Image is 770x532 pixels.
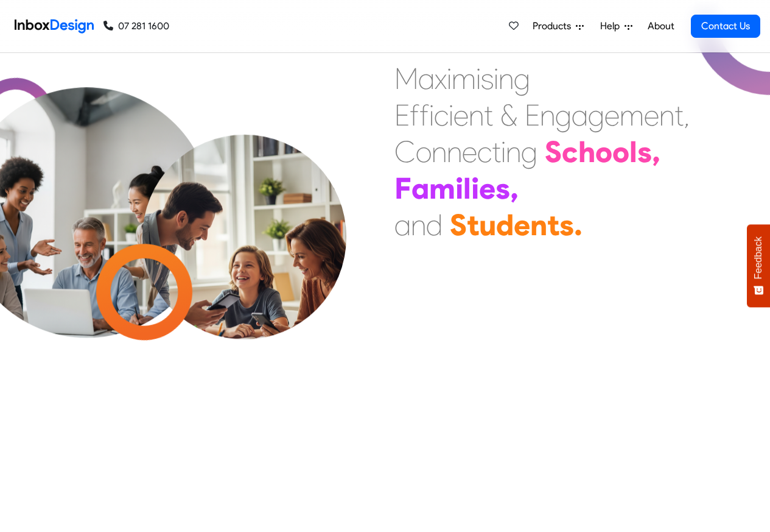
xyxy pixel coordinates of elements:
a: Products [528,14,589,38]
a: About [644,14,677,38]
div: t [484,97,493,133]
div: C [394,133,416,170]
div: n [411,207,426,243]
div: s [495,170,510,207]
div: u [479,207,496,243]
div: a [394,207,411,243]
span: Products [533,19,576,34]
div: e [514,207,530,243]
div: c [434,97,449,133]
div: Maximising Efficient & Engagement, Connecting Schools, Families, and Students. [394,60,690,243]
div: e [453,97,469,133]
div: a [411,170,429,207]
div: i [455,170,463,207]
div: c [562,133,578,170]
div: f [419,97,429,133]
div: l [463,170,471,207]
img: parents_with_child.png [117,133,372,388]
div: , [684,97,690,133]
a: Help [595,14,637,38]
div: o [595,133,612,170]
div: m [452,60,476,97]
div: E [394,97,410,133]
span: Feedback [753,236,764,279]
div: t [674,97,684,133]
div: F [394,170,411,207]
div: m [620,97,644,133]
span: Help [600,19,625,34]
div: g [555,97,572,133]
div: t [492,133,501,170]
a: Contact Us [691,15,760,38]
div: & [500,97,517,133]
div: n [530,207,547,243]
div: g [588,97,604,133]
div: i [429,97,434,133]
div: E [525,97,540,133]
div: S [545,133,562,170]
div: i [449,97,453,133]
div: a [572,97,588,133]
button: Feedback - Show survey [747,224,770,307]
div: o [416,133,432,170]
div: c [477,133,492,170]
div: n [659,97,674,133]
div: m [429,170,455,207]
div: o [612,133,629,170]
div: n [499,60,514,97]
div: i [501,133,506,170]
div: a [418,60,435,97]
div: n [432,133,447,170]
div: s [481,60,494,97]
div: t [547,207,559,243]
div: M [394,60,418,97]
div: l [629,133,637,170]
div: . [574,207,583,243]
div: d [496,207,514,243]
div: n [540,97,555,133]
div: x [435,60,447,97]
div: e [604,97,620,133]
div: h [578,133,595,170]
div: t [467,207,479,243]
div: g [514,60,530,97]
div: n [469,97,484,133]
div: , [510,170,519,207]
div: n [447,133,462,170]
div: e [479,170,495,207]
div: n [506,133,521,170]
div: g [521,133,537,170]
div: s [559,207,574,243]
div: e [644,97,659,133]
div: f [410,97,419,133]
div: i [471,170,479,207]
div: i [447,60,452,97]
div: d [426,207,443,243]
div: , [652,133,660,170]
div: i [494,60,499,97]
div: i [476,60,481,97]
div: s [637,133,652,170]
div: S [450,207,467,243]
div: e [462,133,477,170]
a: 07 281 1600 [103,19,169,34]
